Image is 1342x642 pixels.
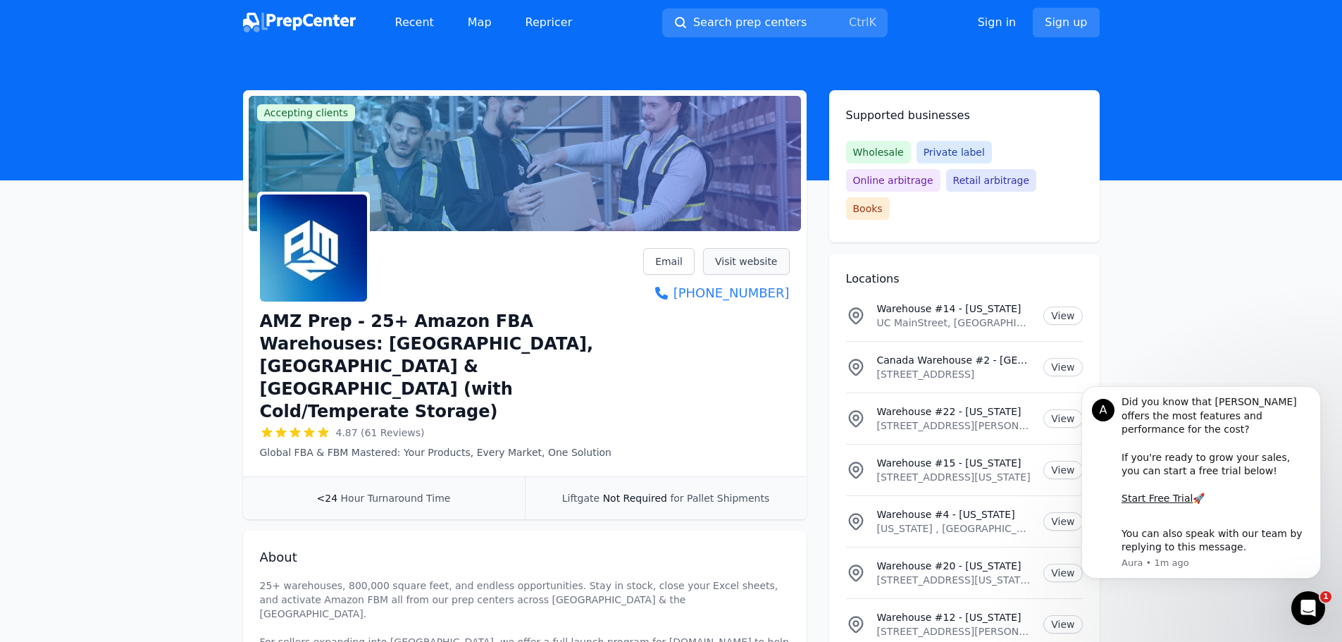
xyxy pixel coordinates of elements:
[1033,8,1099,37] a: Sign up
[877,405,1033,419] p: Warehouse #22 - [US_STATE]
[978,14,1017,31] a: Sign in
[562,493,599,504] span: Liftgate
[846,197,890,220] span: Books
[846,107,1083,124] h2: Supported businesses
[603,493,667,504] span: Not Required
[260,310,644,423] h1: AMZ Prep - 25+ Amazon FBA Warehouses: [GEOGRAPHIC_DATA], [GEOGRAPHIC_DATA] & [GEOGRAPHIC_DATA] (w...
[869,16,876,29] kbd: K
[1043,409,1082,428] a: View
[917,141,992,163] span: Private label
[877,573,1033,587] p: [STREET_ADDRESS][US_STATE][US_STATE]
[456,8,503,37] a: Map
[514,8,584,37] a: Repricer
[1060,383,1342,632] iframe: Intercom notifications message
[846,271,1083,288] h2: Locations
[260,195,367,302] img: AMZ Prep - 25+ Amazon FBA Warehouses: US, Canada & UK (with Cold/Temperate Storage)
[643,248,695,275] a: Email
[693,14,807,31] span: Search prep centers
[877,353,1033,367] p: Canada Warehouse #2 - [GEOGRAPHIC_DATA]
[846,169,940,192] span: Online arbitrage
[662,8,888,37] button: Search prep centersCtrlK
[846,141,911,163] span: Wholesale
[317,493,338,504] span: <24
[1043,512,1082,531] a: View
[1043,307,1082,325] a: View
[1043,615,1082,634] a: View
[257,104,356,121] span: Accepting clients
[877,507,1033,521] p: Warehouse #4 - [US_STATE]
[877,470,1033,484] p: [STREET_ADDRESS][US_STATE]
[877,624,1033,638] p: [STREET_ADDRESS][PERSON_NAME][US_STATE]
[877,521,1033,536] p: [US_STATE] , [GEOGRAPHIC_DATA]
[877,316,1033,330] p: UC MainStreet, [GEOGRAPHIC_DATA], [GEOGRAPHIC_DATA], [US_STATE][GEOGRAPHIC_DATA], [GEOGRAPHIC_DATA]
[260,548,790,567] h2: About
[1320,591,1331,603] span: 1
[1291,591,1325,625] iframe: Intercom live chat
[1043,564,1082,582] a: View
[877,456,1033,470] p: Warehouse #15 - [US_STATE]
[1043,358,1082,376] a: View
[341,493,451,504] span: Hour Turnaround Time
[336,426,425,440] span: 4.87 (61 Reviews)
[260,445,644,459] p: Global FBA & FBM Mastered: Your Products, Every Market, One Solution
[243,13,356,32] img: PrepCenter
[877,367,1033,381] p: [STREET_ADDRESS]
[849,16,869,29] kbd: Ctrl
[384,8,445,37] a: Recent
[1043,461,1082,479] a: View
[946,169,1036,192] span: Retail arbitrage
[877,302,1033,316] p: Warehouse #14 - [US_STATE]
[877,559,1033,573] p: Warehouse #20 - [US_STATE]
[877,419,1033,433] p: [STREET_ADDRESS][PERSON_NAME][US_STATE]
[877,610,1033,624] p: Warehouse #12 - [US_STATE]
[643,283,789,303] a: [PHONE_NUMBER]
[670,493,769,504] span: for Pallet Shipments
[703,248,790,275] a: Visit website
